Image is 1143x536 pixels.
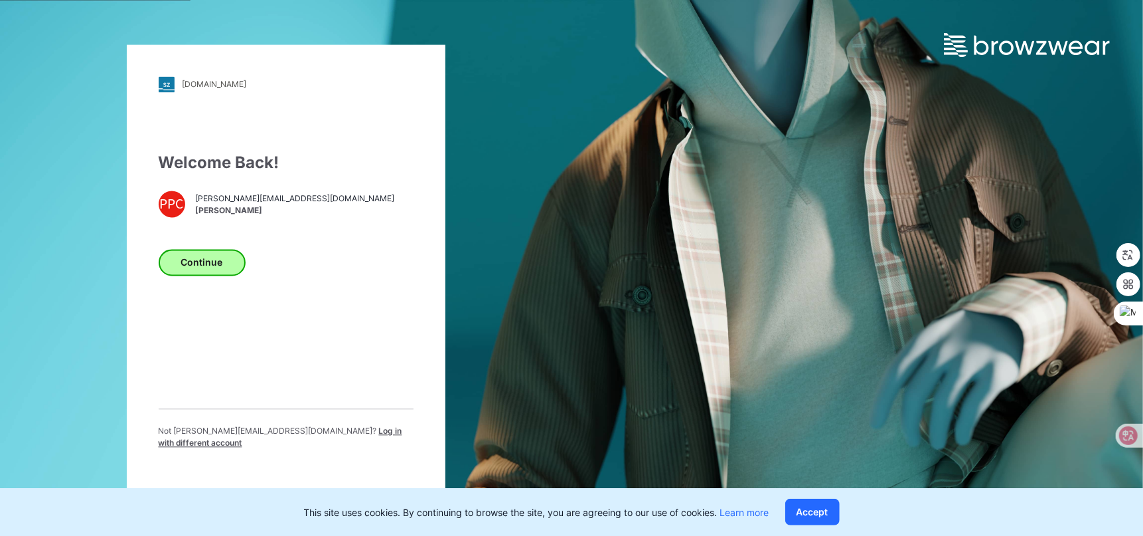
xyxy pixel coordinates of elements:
[304,505,769,519] p: This site uses cookies. By continuing to browse the site, you are agreeing to our use of cookies.
[159,191,185,217] div: PPC
[159,76,414,92] a: [DOMAIN_NAME]
[785,499,840,525] button: Accept
[196,205,395,217] span: [PERSON_NAME]
[159,425,414,449] p: Not [PERSON_NAME][EMAIL_ADDRESS][DOMAIN_NAME] ?
[159,151,414,175] div: Welcome Back!
[944,33,1110,57] img: browzwear-logo.e42bd6dac1945053ebaf764b6aa21510.svg
[196,193,395,205] span: [PERSON_NAME][EMAIL_ADDRESS][DOMAIN_NAME]
[183,80,247,90] div: [DOMAIN_NAME]
[159,249,246,276] button: Continue
[159,76,175,92] img: stylezone-logo.562084cfcfab977791bfbf7441f1a819.svg
[720,507,769,518] a: Learn more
